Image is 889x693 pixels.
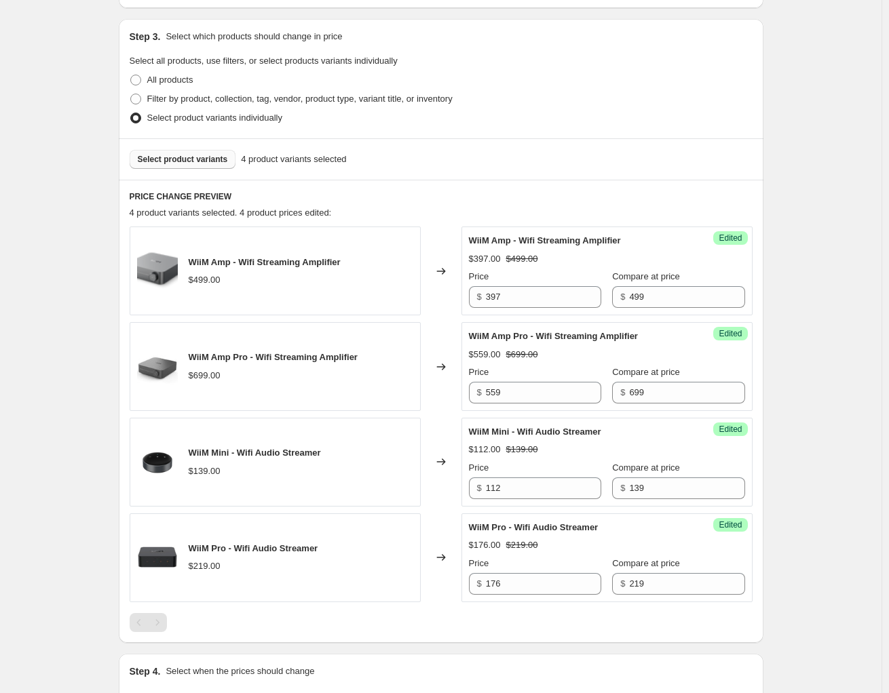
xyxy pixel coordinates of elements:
span: WiiM Amp Pro - Wifi Streaming Amplifier [469,331,638,341]
img: WiiM-Mini-Hi-Res-Wireless-Audio-Streamer_Front_80x.png [137,441,178,482]
span: WiiM Pro - Wifi Audio Streamer [189,543,318,553]
span: Price [469,462,489,473]
strike: $139.00 [506,443,538,456]
button: Select product variants [130,150,236,169]
div: $397.00 [469,252,501,266]
span: Price [469,367,489,377]
span: $ [620,578,625,589]
span: Price [469,271,489,281]
span: Compare at price [612,271,680,281]
span: Filter by product, collection, tag, vendor, product type, variant title, or inventory [147,94,453,104]
strike: $699.00 [506,348,538,361]
span: $ [620,387,625,397]
span: Compare at price [612,367,680,377]
span: WiiM Amp - Wifi Streaming Amplifier [189,257,341,267]
div: $699.00 [189,369,221,382]
img: WIIM-AMP-PRO_01_80x.jpg [137,346,178,387]
div: $112.00 [469,443,501,456]
span: Select product variants [138,154,228,165]
span: $ [620,292,625,302]
nav: Pagination [130,613,167,632]
strike: $219.00 [506,538,538,552]
span: 4 product variants selected [241,153,346,166]
span: $ [477,578,482,589]
span: Compare at price [612,462,680,473]
h2: Step 3. [130,30,161,43]
span: All products [147,75,193,85]
h2: Step 4. [130,665,161,678]
strike: $499.00 [506,252,538,266]
div: $139.00 [189,464,221,478]
span: Select product variants individually [147,113,282,123]
div: $499.00 [189,273,221,287]
span: WiiM Pro - Wifi Audio Streamer [469,522,599,532]
img: wiim-pro-01_80x.jpg [137,537,178,578]
span: WiiM Amp Pro - Wifi Streaming Amplifier [189,352,358,362]
span: $ [477,483,482,493]
div: $176.00 [469,538,501,552]
div: $219.00 [189,559,221,573]
span: Edited [719,233,742,243]
span: Edited [719,519,742,530]
span: Edited [719,328,742,339]
p: Select when the prices should change [166,665,314,678]
span: Select all products, use filters, or select products variants individually [130,56,398,66]
span: Edited [719,424,742,435]
span: $ [477,387,482,397]
span: Compare at price [612,558,680,568]
p: Select which products should change in price [166,30,342,43]
span: WiiM Mini - Wifi Audio Streamer [189,448,321,458]
span: $ [477,292,482,302]
span: $ [620,483,625,493]
div: $559.00 [469,348,501,361]
span: Price [469,558,489,568]
h6: PRICE CHANGE PREVIEW [130,191,753,202]
span: 4 product variants selected. 4 product prices edited: [130,207,332,218]
img: amp-space-left-DfGhWosc_80x.webp [137,251,178,292]
span: WiiM Amp - Wifi Streaming Amplifier [469,235,621,245]
span: WiiM Mini - Wifi Audio Streamer [469,427,601,437]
